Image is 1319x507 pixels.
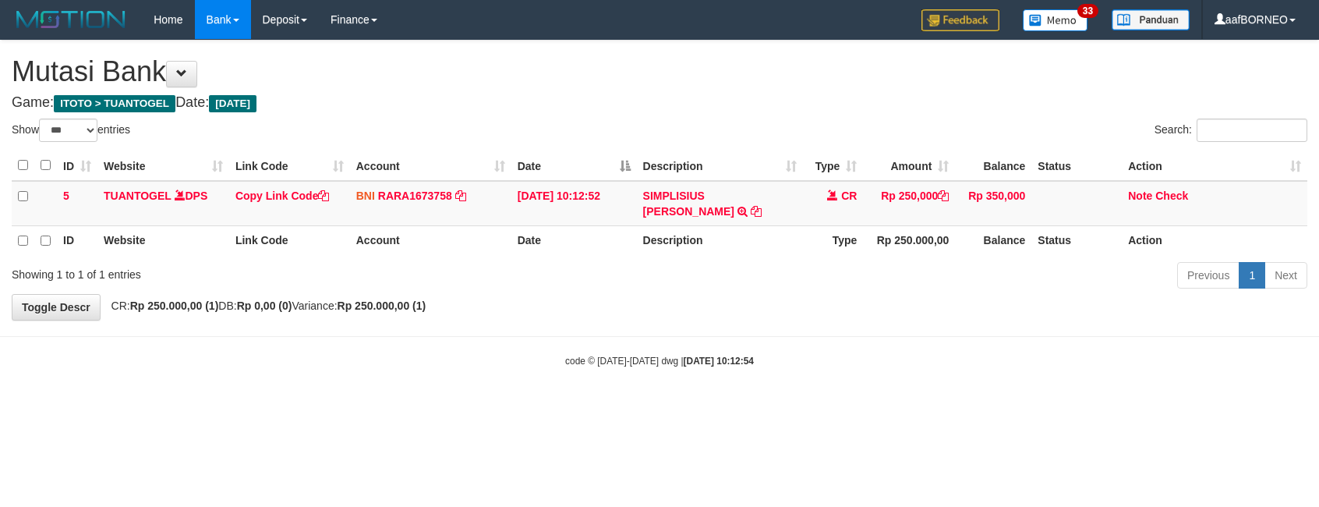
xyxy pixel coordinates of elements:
span: ITOTO > TUANTOGEL [54,95,175,112]
a: TUANTOGEL [104,190,172,202]
span: 33 [1077,4,1098,18]
th: Link Code: activate to sort column ascending [229,151,350,181]
a: Copy Link Code [235,190,330,202]
a: Copy SIMPLISIUS HERDON to clipboard [751,205,762,218]
a: Previous [1177,262,1239,289]
a: RARA1673758 [378,190,452,202]
a: Next [1264,262,1307,289]
input: Search: [1197,119,1307,142]
td: DPS [97,181,229,226]
th: Website: activate to sort column ascending [97,151,229,181]
th: Link Code [229,225,350,256]
th: Amount: activate to sort column ascending [863,151,955,181]
th: Description [637,225,804,256]
strong: Rp 0,00 (0) [237,300,292,312]
th: Rp 250.000,00 [863,225,955,256]
span: 5 [63,190,69,202]
label: Search: [1155,119,1307,142]
label: Show entries [12,119,130,142]
th: Website [97,225,229,256]
th: Account: activate to sort column ascending [350,151,511,181]
img: Feedback.jpg [921,9,999,31]
h4: Game: Date: [12,95,1307,111]
select: Showentries [39,119,97,142]
a: SIMPLISIUS [PERSON_NAME] [643,190,734,218]
th: Balance [955,225,1031,256]
span: BNI [356,190,375,202]
th: Balance [955,151,1031,181]
span: [DATE] [209,95,256,112]
strong: [DATE] 10:12:54 [684,356,754,367]
th: Action [1122,225,1307,256]
th: Date [511,225,637,256]
img: Button%20Memo.svg [1023,9,1088,31]
a: Copy RARA1673758 to clipboard [455,190,466,202]
th: Account [350,225,511,256]
th: ID: activate to sort column ascending [57,151,97,181]
div: Showing 1 to 1 of 1 entries [12,261,538,282]
td: Rp 250,000 [863,181,955,226]
a: Copy Rp 250,000 to clipboard [938,190,949,202]
a: Note [1128,190,1152,202]
a: Toggle Descr [12,294,101,321]
img: MOTION_logo.png [12,8,130,31]
strong: Rp 250.000,00 (1) [130,300,219,312]
th: Status [1031,151,1122,181]
img: panduan.png [1112,9,1190,30]
th: ID [57,225,97,256]
th: Status [1031,225,1122,256]
a: 1 [1239,262,1265,289]
span: CR [841,190,857,202]
th: Type: activate to sort column ascending [803,151,863,181]
h1: Mutasi Bank [12,56,1307,87]
small: code © [DATE]-[DATE] dwg | [565,356,754,367]
th: Date: activate to sort column descending [511,151,637,181]
td: [DATE] 10:12:52 [511,181,637,226]
span: CR: DB: Variance: [104,300,426,312]
a: Check [1155,190,1188,202]
th: Type [803,225,863,256]
td: Rp 350,000 [955,181,1031,226]
strong: Rp 250.000,00 (1) [338,300,426,312]
th: Action: activate to sort column ascending [1122,151,1307,181]
th: Description: activate to sort column ascending [637,151,804,181]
